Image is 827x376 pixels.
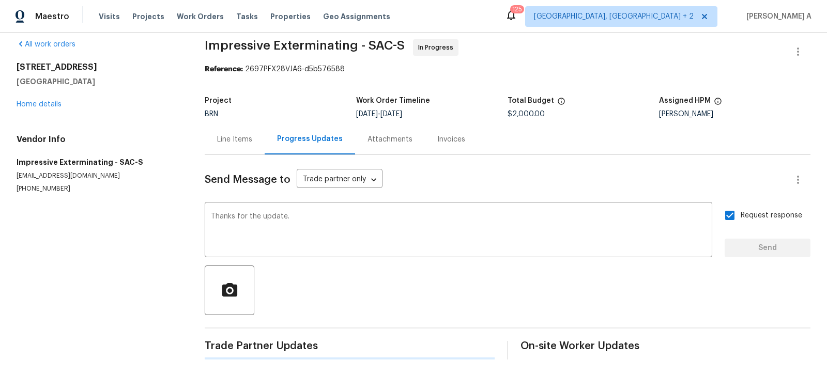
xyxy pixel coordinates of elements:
[367,134,412,145] div: Attachments
[323,11,390,22] span: Geo Assignments
[205,111,218,118] span: BRN
[356,111,378,118] span: [DATE]
[205,64,810,74] div: 2697PFX28VJA6-d5b576588
[17,101,62,108] a: Home details
[205,341,495,351] span: Trade Partner Updates
[437,134,465,145] div: Invoices
[297,171,382,189] div: Trade partner only
[741,210,802,221] span: Request response
[270,11,311,22] span: Properties
[132,11,164,22] span: Projects
[17,62,180,72] h2: [STREET_ADDRESS]
[205,97,232,104] h5: Project
[418,42,457,53] span: In Progress
[356,111,402,118] span: -
[35,11,69,22] span: Maestro
[380,111,402,118] span: [DATE]
[659,111,810,118] div: [PERSON_NAME]
[17,184,180,193] p: [PHONE_NUMBER]
[534,11,694,22] span: [GEOGRAPHIC_DATA], [GEOGRAPHIC_DATA] + 2
[742,11,811,22] span: [PERSON_NAME] A
[17,41,75,48] a: All work orders
[17,171,180,180] p: [EMAIL_ADDRESS][DOMAIN_NAME]
[508,97,554,104] h5: Total Budget
[99,11,120,22] span: Visits
[17,134,180,145] h4: Vendor Info
[17,157,180,167] h5: Impressive Exterminating - SAC-S
[17,76,180,87] h5: [GEOGRAPHIC_DATA]
[557,97,565,111] span: The total cost of line items that have been proposed by Opendoor. This sum includes line items th...
[177,11,224,22] span: Work Orders
[205,175,290,185] span: Send Message to
[205,39,405,52] span: Impressive Exterminating - SAC-S
[356,97,430,104] h5: Work Order Timeline
[211,213,706,249] textarea: Thanks for the update.
[205,66,243,73] b: Reference:
[520,341,810,351] span: On-site Worker Updates
[512,4,522,14] div: 125
[714,97,722,111] span: The hpm assigned to this work order.
[659,97,711,104] h5: Assigned HPM
[277,134,343,144] div: Progress Updates
[236,13,258,20] span: Tasks
[508,111,545,118] span: $2,000.00
[217,134,252,145] div: Line Items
